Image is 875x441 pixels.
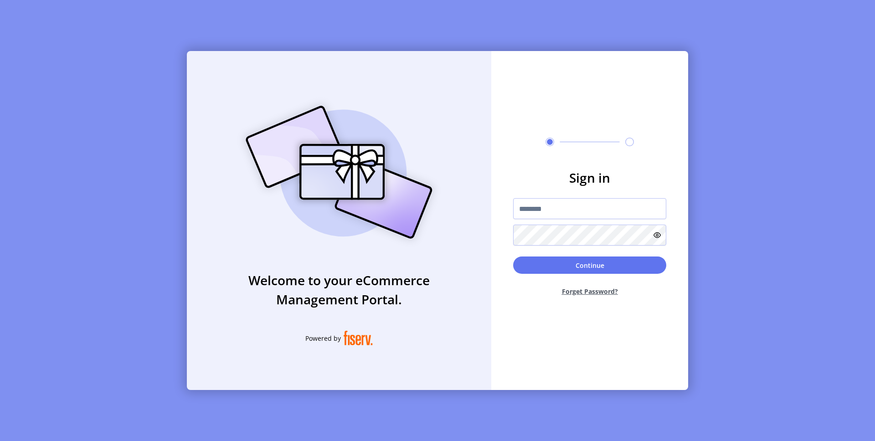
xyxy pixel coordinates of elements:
[232,96,446,249] img: card_Illustration.svg
[513,168,666,187] h3: Sign in
[513,256,666,274] button: Continue
[305,333,341,343] span: Powered by
[513,279,666,303] button: Forget Password?
[187,271,491,309] h3: Welcome to your eCommerce Management Portal.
